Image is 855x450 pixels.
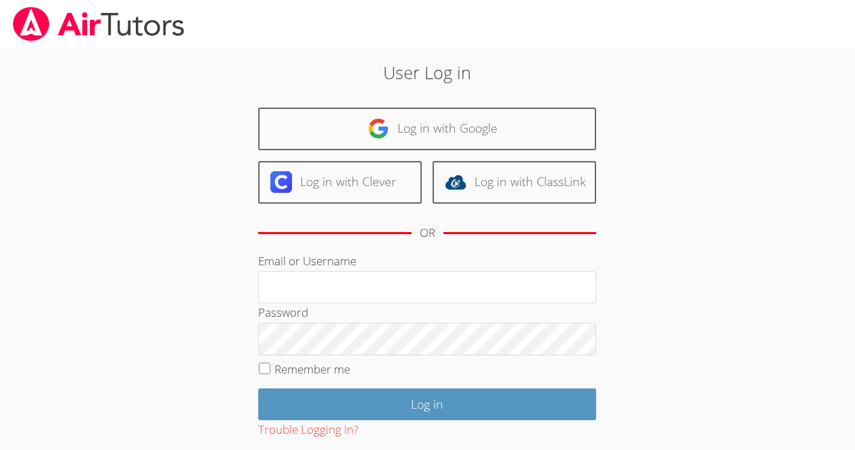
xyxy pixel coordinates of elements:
label: Password [258,305,308,320]
h2: User Log in [197,60,658,85]
img: airtutors_banner-c4298cdbf04f3fff15de1276eac7730deb9818008684d7c2e4769d2f7ddbe033.png [11,7,186,41]
a: Log in with Google [258,108,596,150]
label: Remember me [274,361,350,377]
input: Log in [258,388,596,420]
button: Trouble Logging In? [258,420,358,440]
img: google-logo-50288ca7cdecda66e5e0955fdab243c47b7ad437acaf1139b6f446037453330a.svg [368,118,389,139]
div: OR [420,223,435,243]
a: Log in with Clever [258,161,422,204]
label: Email or Username [258,253,356,269]
img: clever-logo-6eab21bc6e7a338710f1a6ff85c0baf02591cd810cc4098c63d3a4b26e2feb20.svg [270,171,292,193]
img: classlink-logo-d6bb404cc1216ec64c9a2012d9dc4662098be43eaf13dc465df04b49fa7ab582.svg [445,171,466,193]
a: Log in with ClassLink [433,161,596,204]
